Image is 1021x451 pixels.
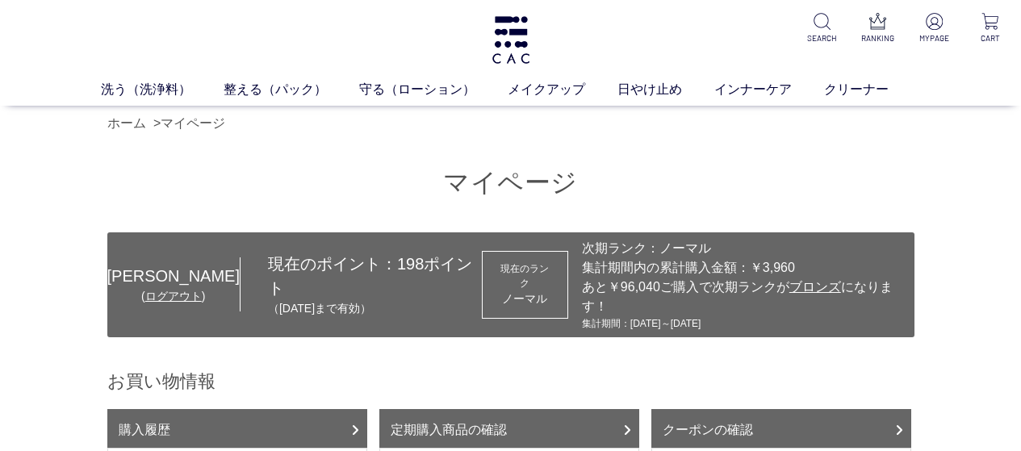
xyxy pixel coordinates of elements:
[268,300,482,317] p: （[DATE]まで有効）
[804,32,840,44] p: SEARCH
[789,280,841,294] span: ブロンズ
[508,80,617,99] a: メイクアップ
[582,316,906,331] div: 集計期間：[DATE]～[DATE]
[582,278,906,316] div: あと￥96,040ご購入で次期ランクが になります！
[916,13,952,44] a: MYPAGE
[497,290,553,307] div: ノーマル
[224,80,359,99] a: 整える（パック）
[107,370,914,393] h2: お買い物情報
[490,16,532,64] img: logo
[101,80,224,99] a: 洗う（洗浄料）
[145,290,202,303] a: ログアウト
[582,239,906,258] div: 次期ランク：ノーマル
[651,409,911,448] a: クーポンの確認
[359,80,508,99] a: 守る（ローション）
[107,288,240,305] div: ( )
[107,264,240,288] div: [PERSON_NAME]
[379,409,639,448] a: 定期購入商品の確認
[824,80,921,99] a: クリーナー
[397,255,424,273] span: 198
[714,80,824,99] a: インナーケア
[582,258,906,278] div: 集計期間内の累計購入金額：￥3,960
[916,32,952,44] p: MYPAGE
[153,114,229,133] li: >
[972,13,1008,44] a: CART
[241,252,482,317] div: 現在のポイント： ポイント
[107,409,367,448] a: 購入履歴
[617,80,714,99] a: 日やけ止め
[107,165,914,200] h1: マイページ
[161,116,225,130] a: マイページ
[972,32,1008,44] p: CART
[497,261,553,290] dt: 現在のランク
[107,116,146,130] a: ホーム
[860,13,896,44] a: RANKING
[804,13,840,44] a: SEARCH
[860,32,896,44] p: RANKING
